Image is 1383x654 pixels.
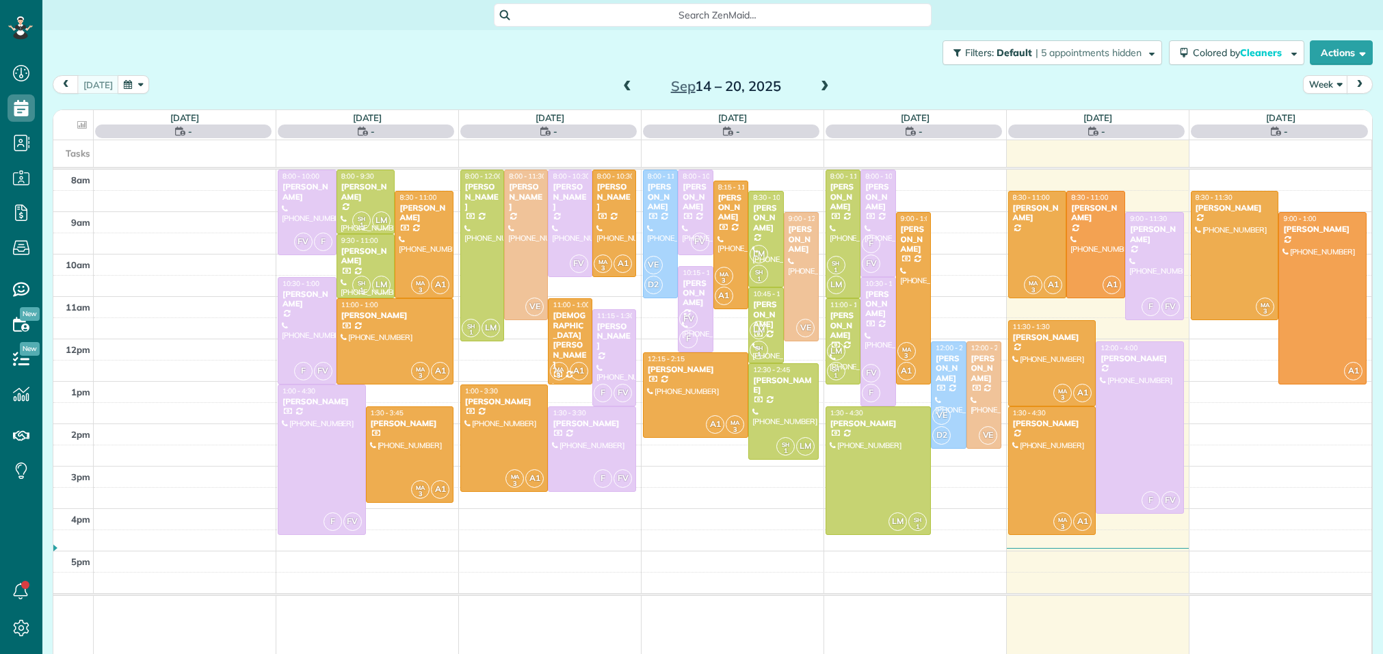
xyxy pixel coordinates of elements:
[598,258,607,265] span: MA
[553,300,590,309] span: 11:00 - 1:00
[431,276,449,294] span: A1
[324,512,342,531] span: F
[830,172,867,181] span: 8:00 - 11:00
[901,112,930,123] a: [DATE]
[830,300,867,309] span: 11:00 - 1:00
[644,256,663,274] span: VE
[900,224,927,254] div: [PERSON_NAME]
[66,344,90,355] span: 12pm
[412,369,429,382] small: 3
[682,278,709,308] div: [PERSON_NAME]
[865,279,902,288] span: 10:30 - 1:30
[865,172,902,181] span: 8:00 - 10:30
[971,354,997,383] div: [PERSON_NAME]
[53,75,79,94] button: prev
[1101,125,1105,138] span: -
[862,384,880,402] span: F
[1100,354,1180,363] div: [PERSON_NAME]
[1012,332,1092,342] div: [PERSON_NAME]
[832,259,840,267] span: SH
[552,182,588,211] div: [PERSON_NAME]
[679,330,698,348] span: F
[71,556,90,567] span: 5pm
[1347,75,1373,94] button: next
[552,419,632,428] div: [PERSON_NAME]
[551,369,568,382] small: 3
[341,300,378,309] span: 11:00 - 1:00
[20,307,40,321] span: New
[431,480,449,499] span: A1
[343,512,362,531] span: FV
[865,182,891,211] div: [PERSON_NAME]
[314,233,332,251] span: F
[750,273,767,286] small: 1
[897,362,916,380] span: A1
[640,79,811,94] h2: 14 – 20, 2025
[353,112,382,123] a: [DATE]
[1013,193,1050,202] span: 8:30 - 11:00
[935,354,962,383] div: [PERSON_NAME]
[828,264,845,277] small: 1
[1283,214,1316,223] span: 9:00 - 1:00
[416,279,425,287] span: MA
[1266,112,1295,123] a: [DATE]
[553,408,585,417] span: 1:30 - 3:30
[691,233,709,251] span: FV
[1310,40,1373,65] button: Actions
[796,437,815,456] span: LM
[718,112,748,123] a: [DATE]
[752,203,779,233] div: [PERSON_NAME]
[465,387,498,395] span: 1:00 - 3:30
[594,469,612,488] span: F
[671,77,696,94] span: Sep
[71,429,90,440] span: 2pm
[683,268,724,277] span: 10:15 - 12:15
[1130,214,1167,223] span: 9:00 - 11:30
[750,321,768,339] span: LM
[431,362,449,380] span: A1
[909,521,926,534] small: 1
[830,408,863,417] span: 1:30 - 4:30
[1036,47,1142,59] span: | 5 appointments hidden
[1012,419,1092,428] div: [PERSON_NAME]
[1070,203,1121,223] div: [PERSON_NAME]
[282,397,362,406] div: [PERSON_NAME]
[1129,224,1180,244] div: [PERSON_NAME]
[525,298,544,316] span: VE
[358,215,366,222] span: SH
[464,397,544,406] div: [PERSON_NAME]
[777,445,794,458] small: 1
[965,47,994,59] span: Filters:
[594,262,611,275] small: 3
[282,279,319,288] span: 10:30 - 1:00
[66,259,90,270] span: 10am
[782,441,790,448] span: SH
[464,182,500,211] div: [PERSON_NAME]
[412,284,429,297] small: 3
[936,40,1162,65] a: Filters: Default | 5 appointments hidden
[1029,279,1038,287] span: MA
[828,369,845,382] small: 1
[282,387,315,395] span: 1:00 - 4:30
[827,276,845,294] span: LM
[1169,40,1304,65] button: Colored byCleaners
[594,384,612,402] span: F
[1058,516,1067,523] span: MA
[679,310,698,328] span: FV
[371,408,404,417] span: 1:30 - 3:45
[416,484,425,491] span: MA
[416,365,425,373] span: MA
[753,193,790,202] span: 8:30 - 10:45
[755,344,763,352] span: SH
[683,172,720,181] span: 8:00 - 10:00
[1282,224,1362,234] div: [PERSON_NAME]
[720,270,728,278] span: MA
[553,172,590,181] span: 8:00 - 10:30
[370,419,450,428] div: [PERSON_NAME]
[1013,408,1046,417] span: 1:30 - 4:30
[789,214,826,223] span: 9:00 - 12:00
[1261,301,1269,309] span: MA
[888,512,907,531] span: LM
[77,75,119,94] button: [DATE]
[796,319,815,337] span: VE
